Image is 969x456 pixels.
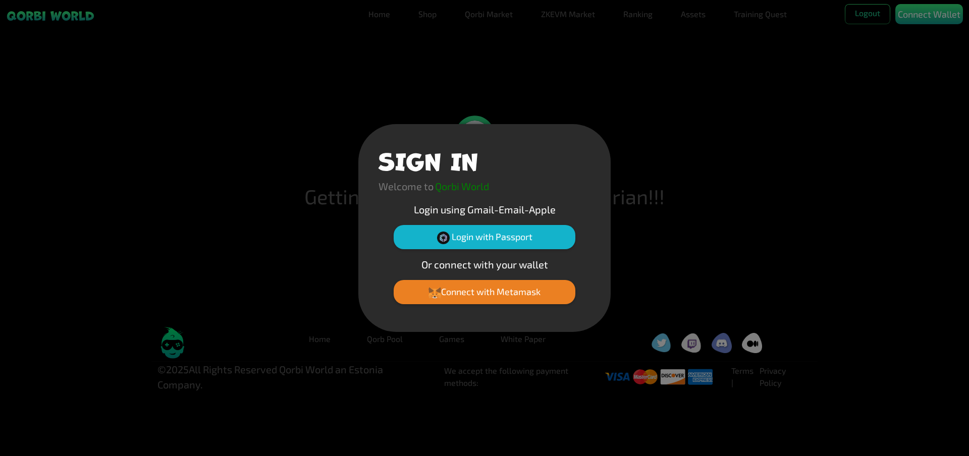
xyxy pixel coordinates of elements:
button: Connect with Metamask [394,280,575,304]
p: Login using Gmail-Email-Apple [379,202,590,217]
h1: SIGN IN [379,144,478,175]
p: Qorbi World [435,179,489,194]
p: Welcome to [379,179,434,194]
img: Passport Logo [437,232,450,244]
button: Login with Passport [394,225,575,249]
p: Or connect with your wallet [379,257,590,272]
